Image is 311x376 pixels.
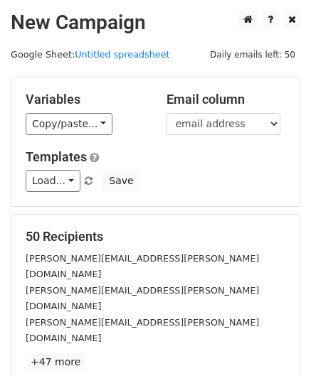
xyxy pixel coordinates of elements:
[26,285,259,312] small: [PERSON_NAME][EMAIL_ADDRESS][PERSON_NAME][DOMAIN_NAME]
[26,317,259,344] small: [PERSON_NAME][EMAIL_ADDRESS][PERSON_NAME][DOMAIN_NAME]
[240,308,311,376] iframe: Chat Widget
[75,49,169,60] a: Untitled spreadsheet
[102,170,139,192] button: Save
[26,253,259,280] small: [PERSON_NAME][EMAIL_ADDRESS][PERSON_NAME][DOMAIN_NAME]
[11,49,170,60] small: Google Sheet:
[26,113,112,135] a: Copy/paste...
[26,149,87,164] a: Templates
[26,229,285,245] h5: 50 Recipients
[26,170,80,192] a: Load...
[167,92,286,107] h5: Email column
[11,11,300,35] h2: New Campaign
[26,92,145,107] h5: Variables
[205,47,300,63] span: Daily emails left: 50
[26,353,85,371] a: +47 more
[205,49,300,60] a: Daily emails left: 50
